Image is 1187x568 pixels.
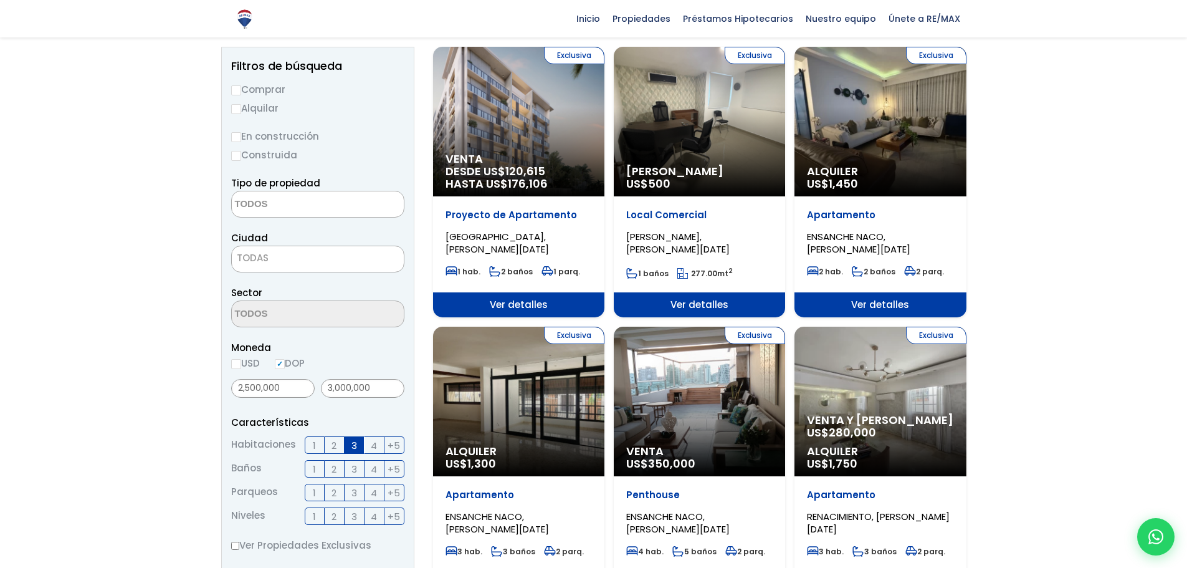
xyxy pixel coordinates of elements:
span: 1,300 [467,456,496,471]
span: Exclusiva [544,327,604,344]
span: [PERSON_NAME] [626,165,773,178]
a: Exclusiva Alquiler US$1,450 Apartamento ENSANCHE NACO, [PERSON_NAME][DATE] 2 hab. 2 baños 2 parq.... [794,47,966,317]
span: Venta [446,153,592,165]
span: 4 [371,438,377,453]
span: 2 hab. [807,266,843,277]
input: Ver Propiedades Exclusivas [231,542,239,550]
span: Exclusiva [725,47,785,64]
span: 3 baños [852,546,897,557]
span: 1 [313,461,316,477]
span: Alquiler [807,165,953,178]
input: Precio mínimo [231,379,315,398]
label: DOP [275,355,305,371]
span: Venta [626,445,773,458]
span: [PERSON_NAME], [PERSON_NAME][DATE] [626,230,730,256]
label: Construida [231,147,404,163]
span: ENSANCHE NACO, [PERSON_NAME][DATE] [626,510,730,536]
span: 4 hab. [626,546,664,557]
span: TODAS [232,249,404,267]
p: Local Comercial [626,209,773,221]
span: 1 [313,509,316,524]
input: Alquilar [231,104,241,114]
span: 1 baños [626,268,669,279]
span: 120,615 [505,163,545,179]
span: 3 [351,461,357,477]
span: +5 [388,485,400,501]
span: 1 [313,438,316,453]
img: Logo de REMAX [234,8,255,30]
span: Préstamos Hipotecarios [677,9,799,28]
span: Alquiler [807,445,953,458]
span: 2 parq. [725,546,765,557]
span: 5 baños [672,546,717,557]
input: En construcción [231,132,241,142]
span: 2 parq. [904,266,944,277]
input: Comprar [231,85,241,95]
input: DOP [275,359,285,369]
span: US$ [807,425,876,440]
span: 2 baños [852,266,895,277]
span: 1,750 [829,456,857,471]
span: TODAS [231,246,404,272]
span: Habitaciones [231,436,296,454]
p: Apartamento [807,209,953,221]
span: 2 [331,485,336,501]
span: US$ [626,456,695,471]
span: Exclusiva [906,47,966,64]
span: 3 hab. [807,546,844,557]
span: 2 baños [489,266,533,277]
input: USD [231,359,241,369]
span: Baños [231,460,262,478]
span: Ver detalles [433,292,604,317]
a: Exclusiva [PERSON_NAME] US$500 Local Comercial [PERSON_NAME], [PERSON_NAME][DATE] 1 baños 277.00m... [614,47,785,317]
span: mt [677,268,733,279]
span: 2 [331,461,336,477]
span: 500 [648,176,670,191]
span: +5 [388,438,400,453]
span: 1 parq. [541,266,580,277]
label: USD [231,355,260,371]
h2: Filtros de búsqueda [231,60,404,72]
span: Moneda [231,340,404,355]
a: Exclusiva Venta DESDE US$120,615 HASTA US$176,106 Proyecto de Apartamento [GEOGRAPHIC_DATA], [PER... [433,47,604,317]
span: Alquiler [446,445,592,458]
label: Comprar [231,82,404,97]
span: 2 [331,438,336,453]
span: Exclusiva [544,47,604,64]
span: Tipo de propiedad [231,176,320,190]
span: 280,000 [829,425,876,440]
textarea: Search [232,191,353,218]
input: Precio máximo [321,379,404,398]
span: Parqueos [231,484,278,501]
span: 350,000 [648,456,695,471]
span: RENACIMIENTO, [PERSON_NAME][DATE] [807,510,950,536]
span: 2 [331,509,336,524]
span: 1 [313,485,316,501]
span: ENSANCHE NACO, [PERSON_NAME][DATE] [807,230,910,256]
p: Apartamento [446,489,592,501]
span: Exclusiva [725,327,785,344]
span: 3 [351,438,357,453]
span: Ver detalles [614,292,785,317]
span: HASTA US$ [446,178,592,190]
textarea: Search [232,301,353,328]
span: Inicio [570,9,606,28]
p: Apartamento [807,489,953,501]
span: 2 parq. [905,546,945,557]
span: [GEOGRAPHIC_DATA], [PERSON_NAME][DATE] [446,230,549,256]
span: 277.00 [691,268,717,279]
label: Ver Propiedades Exclusivas [231,537,404,553]
span: +5 [388,461,400,477]
label: Alquilar [231,100,404,116]
label: En construcción [231,128,404,144]
p: Penthouse [626,489,773,501]
span: 3 [351,509,357,524]
span: Únete a RE/MAX [882,9,966,28]
span: 2 parq. [544,546,584,557]
span: +5 [388,509,400,524]
span: Ciudad [231,231,268,244]
span: Niveles [231,508,265,525]
span: Nuestro equipo [799,9,882,28]
span: US$ [807,176,858,191]
span: Sector [231,286,262,299]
